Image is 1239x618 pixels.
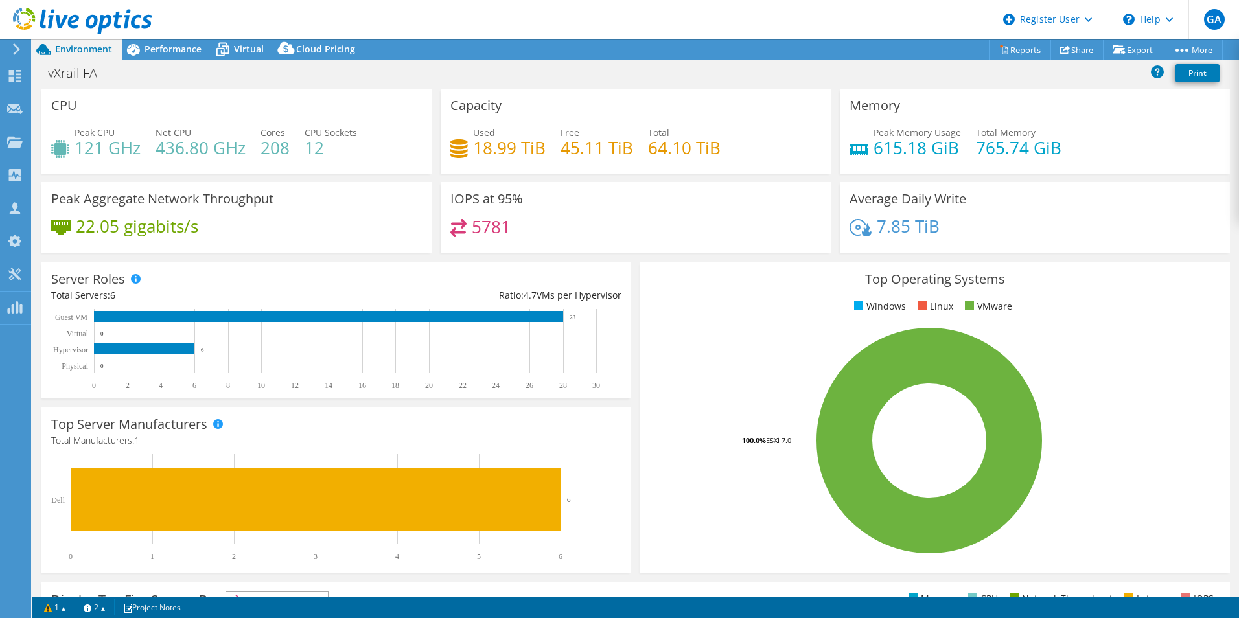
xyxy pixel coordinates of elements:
text: 5 [477,552,481,561]
span: 1 [134,434,139,446]
text: 24 [492,381,500,390]
text: 10 [257,381,265,390]
li: Linux [914,299,953,314]
span: Used [473,126,495,139]
text: 6 [192,381,196,390]
span: Free [561,126,579,139]
h4: 436.80 GHz [156,141,246,155]
li: Network Throughput [1006,591,1113,606]
text: 6 [201,347,204,353]
text: Hypervisor [53,345,88,354]
text: Dell [51,496,65,505]
li: CPU [965,591,998,606]
span: Cores [261,126,285,139]
h1: vXrail FA [42,66,117,80]
span: Virtual [234,43,264,55]
h3: Average Daily Write [850,192,966,206]
h3: CPU [51,98,77,113]
text: 6 [559,552,562,561]
text: 6 [567,496,571,503]
h4: 615.18 GiB [874,141,961,155]
span: CPU Sockets [305,126,357,139]
a: 1 [35,599,75,615]
text: Physical [62,361,88,371]
span: GA [1204,9,1225,30]
text: 18 [391,381,399,390]
h4: 208 [261,141,290,155]
text: 16 [358,381,366,390]
span: Cloud Pricing [296,43,355,55]
h3: IOPS at 95% [450,192,523,206]
a: 2 [75,599,115,615]
div: Total Servers: [51,288,336,303]
span: Net CPU [156,126,191,139]
text: 3 [314,552,318,561]
text: 0 [100,363,104,369]
div: Ratio: VMs per Hypervisor [336,288,621,303]
a: Export [1103,40,1163,60]
span: IOPS [226,592,328,608]
h4: 121 GHz [75,141,141,155]
span: 4.7 [524,289,537,301]
text: 4 [395,552,399,561]
span: 6 [110,289,115,301]
text: 0 [100,330,104,337]
text: 22 [459,381,467,390]
text: 26 [526,381,533,390]
h4: 5781 [472,220,511,234]
text: 2 [232,552,236,561]
tspan: ESXi 7.0 [766,435,791,445]
h4: 7.85 TiB [877,219,940,233]
text: Virtual [67,329,89,338]
h4: 64.10 TiB [648,141,721,155]
h4: 12 [305,141,357,155]
li: VMware [962,299,1012,314]
text: 12 [291,381,299,390]
span: Total [648,126,669,139]
h4: 18.99 TiB [473,141,546,155]
h4: 765.74 GiB [976,141,1061,155]
h3: Top Operating Systems [650,272,1220,286]
li: IOPS [1178,591,1214,606]
span: Total Memory [976,126,1036,139]
text: 20 [425,381,433,390]
li: Latency [1121,591,1170,606]
a: Project Notes [114,599,190,615]
span: Peak CPU [75,126,115,139]
text: 2 [126,381,130,390]
h4: 45.11 TiB [561,141,633,155]
a: More [1163,40,1223,60]
text: 4 [159,381,163,390]
span: Peak Memory Usage [874,126,961,139]
li: Windows [851,299,906,314]
span: Performance [145,43,202,55]
h3: Capacity [450,98,502,113]
h4: Total Manufacturers: [51,433,621,448]
h4: 22.05 gigabits/s [76,219,198,233]
text: 30 [592,381,600,390]
a: Share [1050,40,1104,60]
text: 28 [570,314,576,321]
a: Reports [989,40,1051,60]
h3: Peak Aggregate Network Throughput [51,192,273,206]
li: Memory [905,591,956,606]
text: 14 [325,381,332,390]
text: 0 [92,381,96,390]
text: 28 [559,381,567,390]
span: Environment [55,43,112,55]
h3: Top Server Manufacturers [51,417,207,431]
text: 8 [226,381,230,390]
a: Print [1175,64,1220,82]
h3: Memory [850,98,900,113]
text: 0 [69,552,73,561]
text: 1 [150,552,154,561]
text: Guest VM [55,313,87,322]
svg: \n [1123,14,1135,25]
tspan: 100.0% [742,435,766,445]
h3: Server Roles [51,272,125,286]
